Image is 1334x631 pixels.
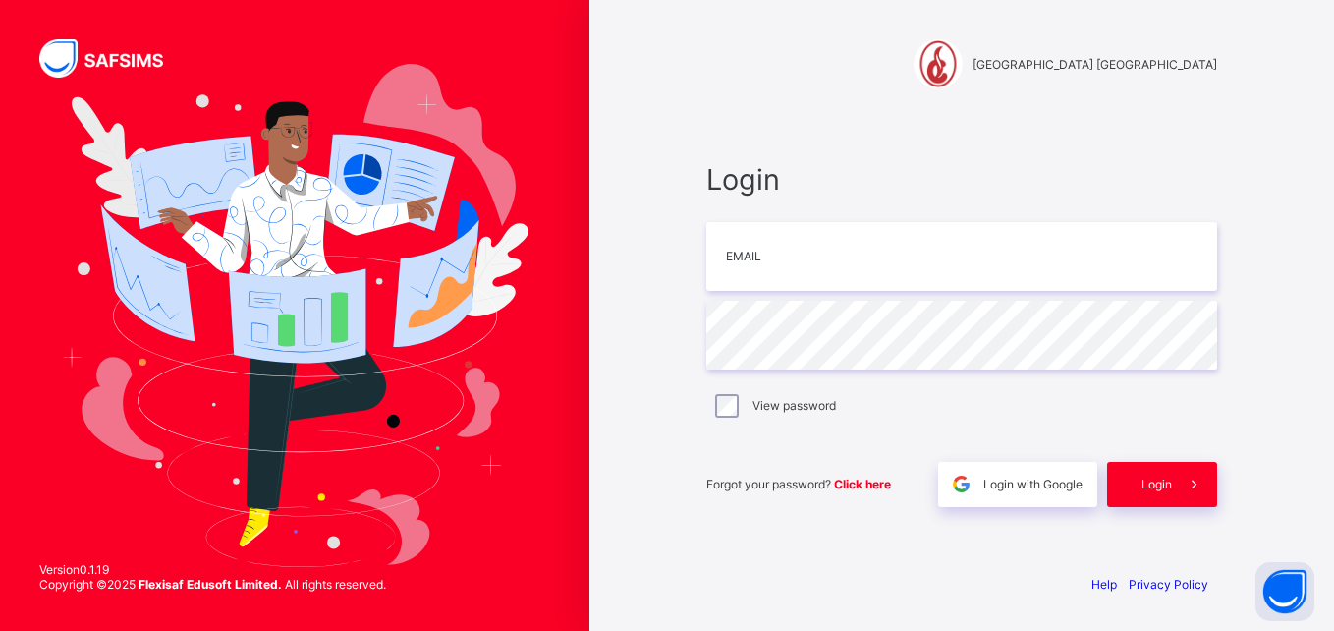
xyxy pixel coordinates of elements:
a: Help [1091,577,1117,592]
a: Click here [834,477,891,491]
button: Open asap [1255,562,1314,621]
span: [GEOGRAPHIC_DATA] [GEOGRAPHIC_DATA] [973,57,1217,72]
img: SAFSIMS Logo [39,39,187,78]
strong: Flexisaf Edusoft Limited. [139,577,282,592]
a: Privacy Policy [1129,577,1208,592]
span: Forgot your password? [706,477,891,491]
span: Login with Google [983,477,1083,491]
span: Copyright © 2025 All rights reserved. [39,577,386,592]
label: View password [752,398,836,413]
img: google.396cfc9801f0270233282035f929180a.svg [950,473,973,495]
span: Login [706,162,1217,197]
img: Hero Image [61,64,528,567]
span: Version 0.1.19 [39,562,386,577]
span: Login [1141,477,1172,491]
